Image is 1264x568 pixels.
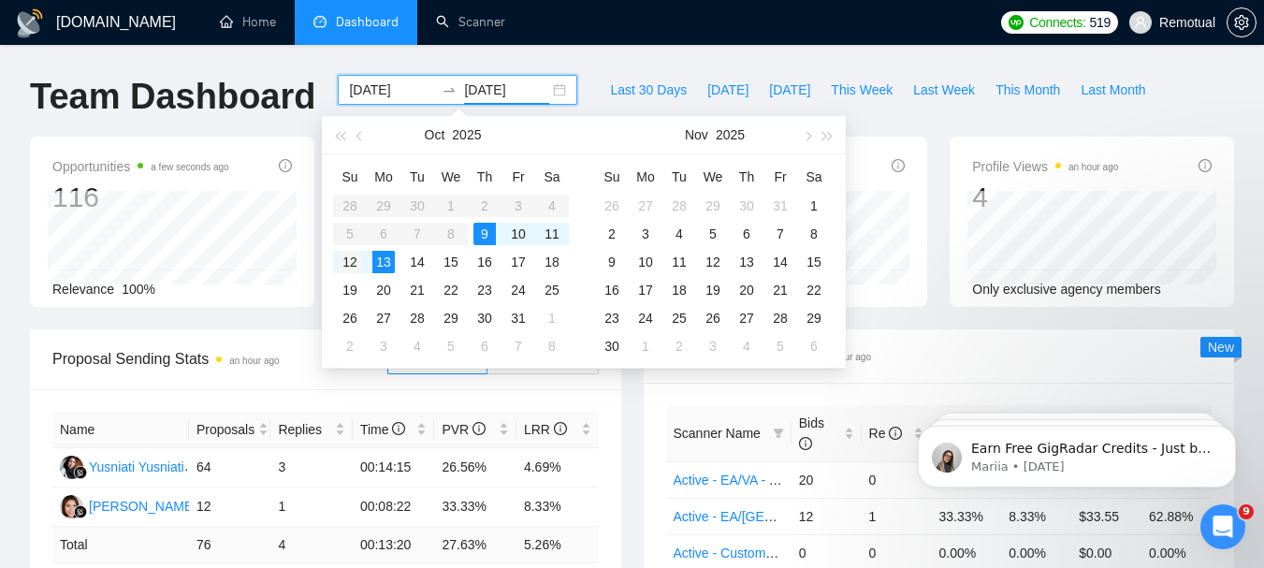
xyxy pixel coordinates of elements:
td: 2025-12-04 [730,332,763,360]
button: Oct [425,116,445,153]
td: 2025-11-30 [595,332,629,360]
a: homeHome [220,14,276,30]
td: 2025-10-25 [535,276,569,304]
td: 2025-10-29 [696,192,730,220]
td: 2025-10-17 [501,248,535,276]
td: 2025-12-02 [662,332,696,360]
span: Last Week [913,80,975,100]
span: setting [1228,15,1256,30]
span: dashboard [313,15,327,28]
td: 2025-11-03 [629,220,662,248]
div: 25 [541,279,563,301]
td: 2025-11-04 [400,332,434,360]
span: Replies [278,419,331,440]
div: 27 [735,307,758,329]
td: 2025-11-17 [629,276,662,304]
div: 5 [769,335,792,357]
td: 2025-12-01 [629,332,662,360]
th: Fr [501,162,535,192]
td: 2025-11-13 [730,248,763,276]
img: gigradar-bm.png [74,466,87,479]
td: 8.33% [516,488,599,527]
div: 4 [735,335,758,357]
td: 4 [270,527,353,563]
td: 76 [189,527,271,563]
td: 3 [270,448,353,488]
input: End date [464,80,549,100]
div: 23 [473,279,496,301]
img: logo [15,8,45,38]
span: Proposals [196,419,254,440]
div: 21 [406,279,429,301]
td: 2025-11-10 [629,248,662,276]
td: 12 [189,488,271,527]
span: Earn Free GigRadar Credits - Just by Sharing Your Story! 💬 Want more credits for sending proposal... [81,54,323,516]
td: 2025-11-27 [730,304,763,332]
span: Proposal Sending Stats [52,347,387,371]
div: 11 [668,251,690,273]
th: Sa [535,162,569,192]
span: [DATE] [769,80,810,100]
div: 2 [668,335,690,357]
th: Tu [662,162,696,192]
span: Scanner Breakdown [666,344,1213,368]
span: Last Month [1081,80,1145,100]
span: 100% [122,282,155,297]
td: 2025-10-26 [333,304,367,332]
time: an hour ago [229,356,279,366]
div: 28 [406,307,429,329]
div: 18 [668,279,690,301]
div: 31 [507,307,530,329]
td: 2025-10-26 [595,192,629,220]
td: 2025-11-06 [468,332,501,360]
td: 2025-11-08 [797,220,831,248]
div: 9 [601,251,623,273]
time: a few seconds ago [151,162,228,172]
span: info-circle [892,159,905,172]
td: 2025-11-08 [535,332,569,360]
div: 12 [702,251,724,273]
span: 519 [1090,12,1111,33]
span: Bids [799,415,824,451]
td: 64 [189,448,271,488]
div: 4 [668,223,690,245]
img: upwork-logo.png [1009,15,1024,30]
td: 2025-10-11 [535,220,569,248]
span: info-circle [472,422,486,435]
span: Re [869,426,903,441]
td: 2025-10-29 [434,304,468,332]
div: 9 [473,223,496,245]
span: Last 30 Days [610,80,687,100]
td: 2025-12-03 [696,332,730,360]
td: 2025-11-07 [763,220,797,248]
td: 4.69% [516,448,599,488]
div: 10 [634,251,657,273]
td: 2025-11-07 [501,332,535,360]
div: 30 [735,195,758,217]
div: 17 [507,251,530,273]
th: Su [595,162,629,192]
td: 2025-11-20 [730,276,763,304]
th: Th [730,162,763,192]
div: 15 [440,251,462,273]
div: 6 [803,335,825,357]
td: 2025-11-19 [696,276,730,304]
div: 29 [440,307,462,329]
td: 33.33% [434,488,516,527]
span: This Week [831,80,893,100]
div: 15 [803,251,825,273]
td: 2025-11-05 [434,332,468,360]
td: 26.56% [434,448,516,488]
td: 2025-11-05 [696,220,730,248]
th: Name [52,412,189,448]
td: 2025-10-15 [434,248,468,276]
td: 2025-10-21 [400,276,434,304]
div: 6 [735,223,758,245]
span: info-circle [799,437,812,450]
span: info-circle [279,159,292,172]
td: 2025-10-31 [501,304,535,332]
a: setting [1227,15,1257,30]
td: 2025-10-18 [535,248,569,276]
a: searchScanner [436,14,505,30]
